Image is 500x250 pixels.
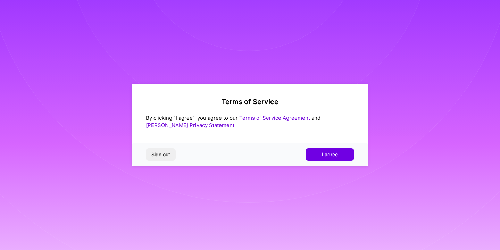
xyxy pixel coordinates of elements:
a: Terms of Service Agreement [239,115,310,121]
button: I agree [306,148,354,161]
span: I agree [322,151,338,158]
span: Sign out [151,151,170,158]
a: [PERSON_NAME] Privacy Statement [146,122,234,128]
h2: Terms of Service [146,98,354,106]
div: By clicking "I agree", you agree to our and [146,114,354,129]
button: Sign out [146,148,176,161]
